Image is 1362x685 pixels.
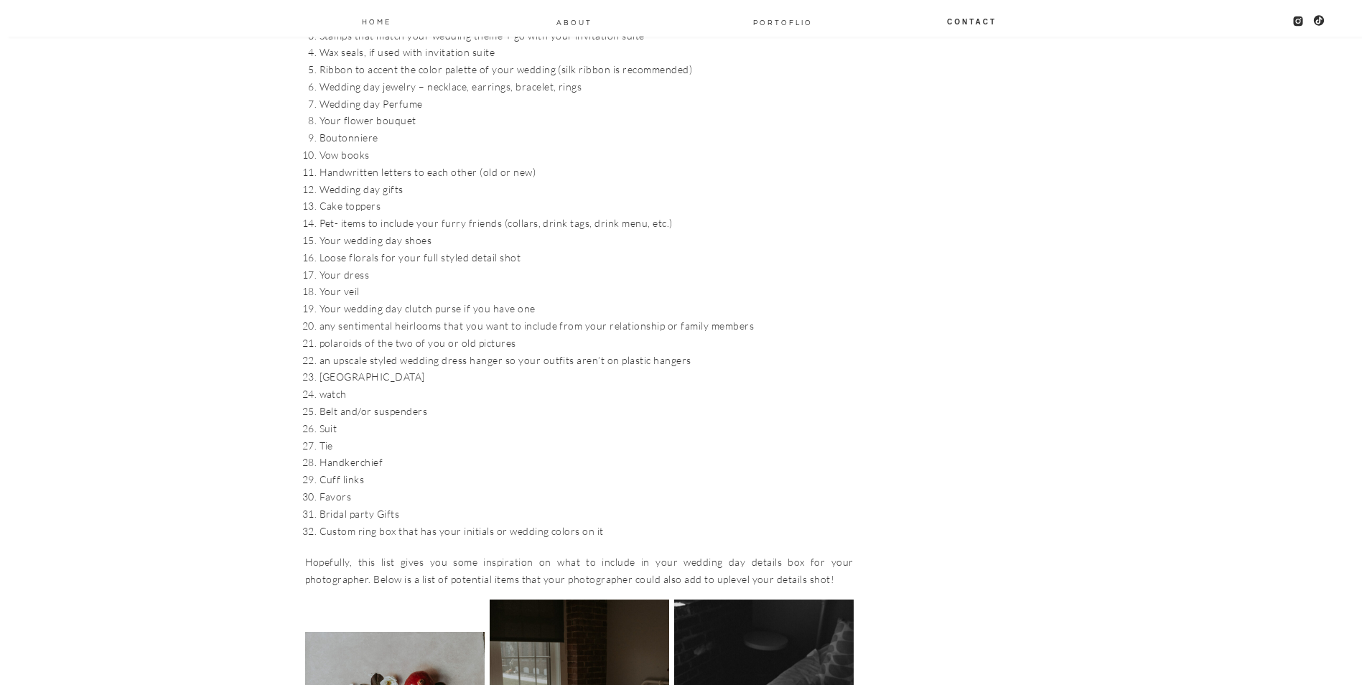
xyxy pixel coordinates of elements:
[319,215,854,232] li: Pet- items to include your furry friends (collars, drink tags, drink menu, etc.)
[319,249,854,266] li: Loose florals for your full styled detail shot
[319,300,854,317] li: Your wedding day clutch purse if you have one
[319,232,854,249] li: Your wedding day shoes
[747,16,818,27] a: PORTOFLIO
[946,15,998,27] a: Contact
[319,488,854,505] li: Favors
[319,266,854,284] li: Your dress
[319,437,854,455] li: Tie
[319,61,854,78] li: Ribbon to accent the color palette of your wedding (silk ribbon is recommended)
[319,283,854,300] li: Your veil
[319,197,854,215] li: Cake toppers
[319,386,854,403] li: watch
[319,368,854,386] li: [GEOGRAPHIC_DATA]
[319,146,854,164] li: Vow books
[305,554,854,588] p: Hopefully, this list gives you some inspiration on what to include in your wedding day details bo...
[319,95,854,113] li: Wedding day Perfume
[319,112,854,129] li: Your flower bouquet
[319,523,854,540] li: Custom ring box that has your initials or wedding colors on it
[319,164,854,181] li: Handwritten letters to each other (old or new)
[319,505,854,523] li: Bridal party Gifts
[556,16,593,27] a: About
[319,335,854,352] li: polaroids of the two of you or old pictures
[319,471,854,488] li: Cuff links
[361,15,393,27] a: Home
[319,454,854,471] li: Handkerchief
[319,317,854,335] li: any sentimental heirlooms that you want to include from your relationship or family members
[319,403,854,420] li: Belt and/or suspenders
[319,44,854,61] li: Wax seals, if used with invitation suite
[319,352,854,369] li: an upscale styled wedding dress hanger so your outfits aren’t on plastic hangers
[319,129,854,146] li: Boutonniere
[319,420,854,437] li: Suit
[319,181,854,198] li: Wedding day gifts
[319,78,854,95] li: Wedding day jewelry – necklace, earrings, bracelet, rings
